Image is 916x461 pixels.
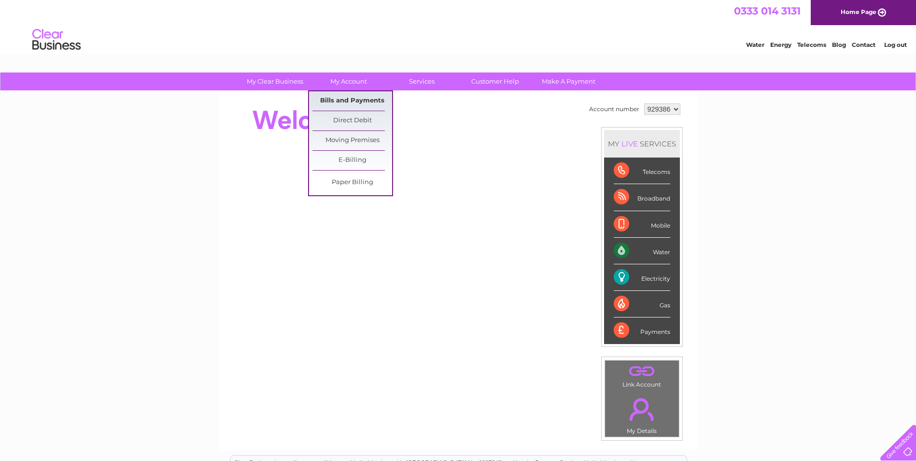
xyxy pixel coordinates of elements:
[312,173,392,192] a: Paper Billing
[605,360,679,390] td: Link Account
[455,72,535,90] a: Customer Help
[604,130,680,158] div: MY SERVICES
[607,392,676,426] a: .
[382,72,462,90] a: Services
[797,41,826,48] a: Telecoms
[32,25,81,55] img: logo.png
[614,158,670,184] div: Telecoms
[614,211,670,238] div: Mobile
[587,101,642,117] td: Account number
[235,72,315,90] a: My Clear Business
[614,264,670,291] div: Electricity
[734,5,801,17] a: 0333 014 3131
[614,291,670,317] div: Gas
[529,72,608,90] a: Make A Payment
[605,390,679,437] td: My Details
[614,238,670,264] div: Water
[852,41,875,48] a: Contact
[620,139,640,148] div: LIVE
[746,41,764,48] a: Water
[230,5,687,47] div: Clear Business is a trading name of Verastar Limited (registered in [GEOGRAPHIC_DATA] No. 3667643...
[770,41,791,48] a: Energy
[607,363,676,380] a: .
[312,91,392,111] a: Bills and Payments
[309,72,388,90] a: My Account
[614,317,670,344] div: Payments
[614,184,670,211] div: Broadband
[884,41,907,48] a: Log out
[312,151,392,170] a: E-Billing
[312,131,392,150] a: Moving Premises
[832,41,846,48] a: Blog
[312,111,392,130] a: Direct Debit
